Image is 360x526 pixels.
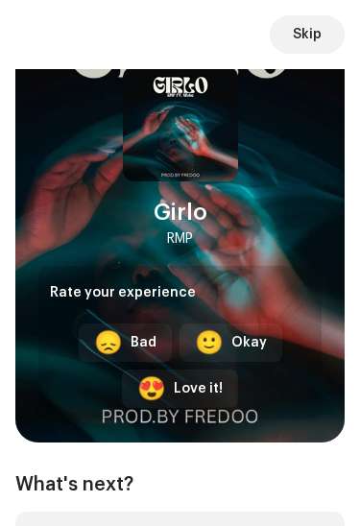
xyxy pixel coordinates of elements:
div: Love it! [174,379,223,399]
div: 😞 [94,331,123,354]
img: 5a0a936b-7e0d-47a4-b27f-abdc9a83c0dc [123,66,238,181]
div: What's next? [15,473,345,496]
div: Bad [131,333,156,353]
button: Skip [270,15,345,54]
div: 🙂 [195,331,224,354]
span: Rate your experience [50,286,196,299]
div: RMP [167,227,193,251]
div: Girlo [154,197,207,227]
div: 😍 [137,377,166,400]
span: Skip [293,15,322,54]
div: Okay [231,333,267,353]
